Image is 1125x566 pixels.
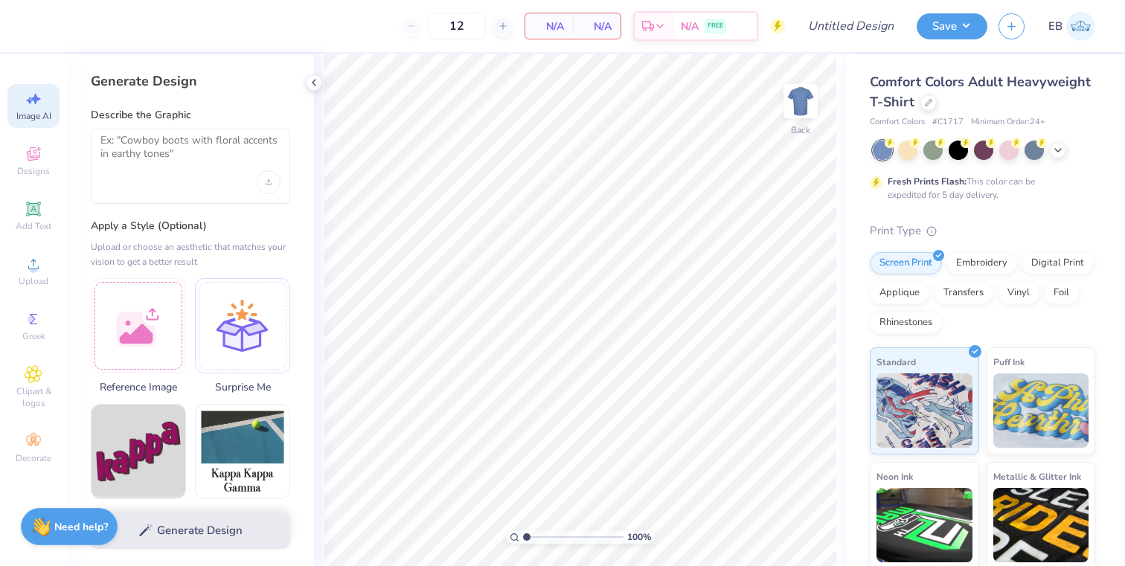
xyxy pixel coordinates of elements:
span: Upload [19,275,48,287]
span: Metallic & Glitter Ink [993,469,1081,484]
div: Print Type [870,222,1095,239]
label: Apply a Style (Optional) [91,219,290,234]
span: Add Text [16,220,51,232]
span: Neon Ink [876,469,913,484]
span: Clipart & logos [7,385,60,409]
strong: Need help? [54,520,108,534]
span: EB [1048,18,1062,35]
img: Puff Ink [993,373,1089,448]
div: Foil [1044,282,1079,304]
span: N/A [582,19,612,34]
input: Untitled Design [796,11,906,41]
span: Puff Ink [993,354,1025,370]
span: Surprise Me [195,379,290,395]
div: Rhinestones [870,312,942,334]
div: Digital Print [1022,252,1094,274]
span: Decorate [16,452,51,464]
a: EB [1048,12,1095,41]
div: Transfers [934,282,993,304]
img: Standard [876,373,972,448]
span: FREE [708,21,723,31]
div: Screen Print [870,252,942,274]
img: Text-Based [92,405,185,498]
img: Metallic & Glitter Ink [993,488,1089,562]
span: Comfort Colors Adult Heavyweight T-Shirt [870,73,1091,111]
span: N/A [681,19,699,34]
div: Embroidery [946,252,1017,274]
span: Designs [17,165,50,177]
span: # C1717 [932,116,964,129]
div: Back [791,123,810,137]
strong: Fresh Prints Flash: [888,176,967,187]
span: Image AI [16,110,51,122]
span: 100 % [627,530,651,544]
div: Generate Design [91,72,290,90]
span: Greek [22,330,45,342]
span: Standard [876,354,916,370]
img: Photorealistic [196,405,289,498]
img: Emily Breit [1066,12,1095,41]
span: Minimum Order: 24 + [971,116,1045,129]
div: This color can be expedited for 5 day delivery. [888,175,1071,202]
span: Comfort Colors [870,116,925,129]
span: N/A [534,19,564,34]
div: Upload or choose an aesthetic that matches your vision to get a better result [91,239,290,269]
img: Neon Ink [876,488,972,562]
button: Save [917,13,987,39]
label: Describe the Graphic [91,108,290,123]
span: Reference Image [91,379,186,395]
img: Back [786,86,815,116]
div: Applique [870,282,929,304]
div: Vinyl [998,282,1039,304]
div: Upload image [257,170,281,194]
input: – – [428,13,486,39]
